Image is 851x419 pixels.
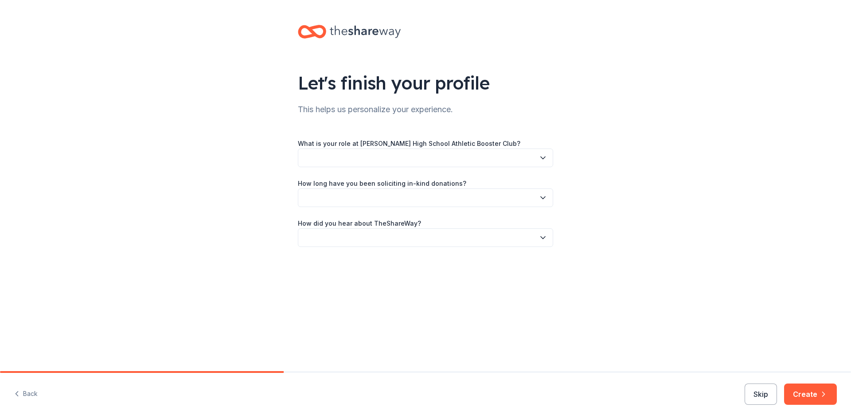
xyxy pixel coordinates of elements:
[298,219,421,228] label: How did you hear about TheShareWay?
[298,179,466,188] label: How long have you been soliciting in-kind donations?
[745,384,777,405] button: Skip
[784,384,837,405] button: Create
[298,102,553,117] div: This helps us personalize your experience.
[298,70,553,95] div: Let's finish your profile
[298,139,520,148] label: What is your role at [PERSON_NAME] High School Athletic Booster Club?
[14,385,38,403] button: Back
